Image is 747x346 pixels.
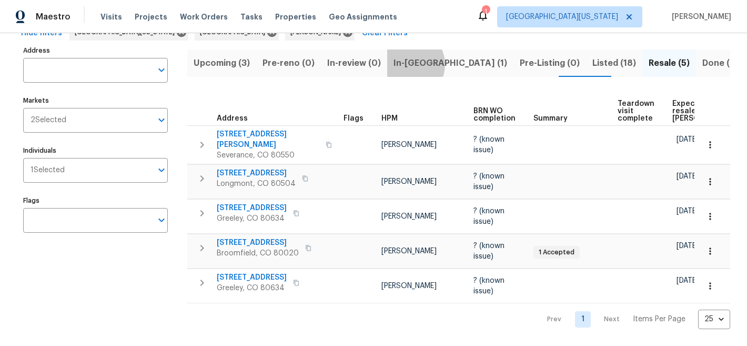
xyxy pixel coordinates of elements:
a: Goto page 1 [575,311,591,328]
button: Clear Filters [358,24,412,43]
span: ? (known issue) [473,207,504,225]
span: 1 Selected [31,166,65,175]
label: Individuals [23,147,168,154]
span: [DATE] [677,136,699,143]
span: Summary [533,115,568,122]
div: 25 [698,305,730,333]
span: Projects [135,12,167,22]
span: [DATE] [677,242,699,250]
span: Expected resale [PERSON_NAME] [672,100,732,122]
span: [GEOGRAPHIC_DATA][US_STATE] [506,12,618,22]
span: Upcoming (3) [194,56,250,71]
span: [STREET_ADDRESS] [217,203,287,213]
label: Markets [23,97,168,104]
span: 1 Accepted [534,248,579,257]
span: [PERSON_NAME] [668,12,731,22]
label: Flags [23,197,168,204]
span: 2 Selected [31,116,66,125]
span: [DATE] [677,173,699,180]
span: [STREET_ADDRESS] [217,168,296,179]
span: In-[GEOGRAPHIC_DATA] (1) [393,56,507,71]
span: HPM [381,115,398,122]
span: Listed (18) [592,56,636,71]
label: Address [23,47,168,54]
span: Clear Filters [362,27,408,40]
span: [PERSON_NAME] [381,213,437,220]
span: ? (known issue) [473,136,504,154]
span: Severance, CO 80550 [217,150,319,161]
span: Flags [344,115,364,122]
p: Items Per Page [633,314,685,324]
span: [PERSON_NAME] [381,248,437,255]
button: Open [154,63,169,77]
span: ? (known issue) [473,242,504,260]
span: BRN WO completion [473,107,516,122]
span: Pre-Listing (0) [520,56,580,71]
span: Work Orders [180,12,228,22]
span: Properties [275,12,316,22]
span: [PERSON_NAME] [381,178,437,185]
span: Greeley, CO 80634 [217,213,287,224]
span: Resale (5) [649,56,690,71]
span: Visits [100,12,122,22]
nav: Pagination Navigation [537,310,730,329]
span: Geo Assignments [329,12,397,22]
span: Pre-reno (0) [263,56,315,71]
span: [STREET_ADDRESS][PERSON_NAME] [217,129,319,150]
span: [DATE] [677,277,699,284]
span: [DATE] [677,207,699,215]
span: Address [217,115,248,122]
span: [STREET_ADDRESS] [217,272,287,283]
button: Open [154,163,169,177]
button: Open [154,113,169,127]
span: [PERSON_NAME] [381,282,437,290]
button: Open [154,213,169,228]
span: In-review (0) [327,56,381,71]
span: Tasks [240,13,263,21]
span: Maestro [36,12,70,22]
span: Greeley, CO 80634 [217,283,287,293]
button: Hide filters [17,24,66,43]
span: [PERSON_NAME] [381,141,437,149]
span: Broomfield, CO 80020 [217,248,299,259]
span: Teardown visit complete [618,100,654,122]
span: ? (known issue) [473,277,504,295]
span: [STREET_ADDRESS] [217,238,299,248]
span: Longmont, CO 80504 [217,179,296,189]
div: 1 [482,6,489,17]
span: Hide filters [21,27,62,40]
span: ? (known issue) [473,173,504,191]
